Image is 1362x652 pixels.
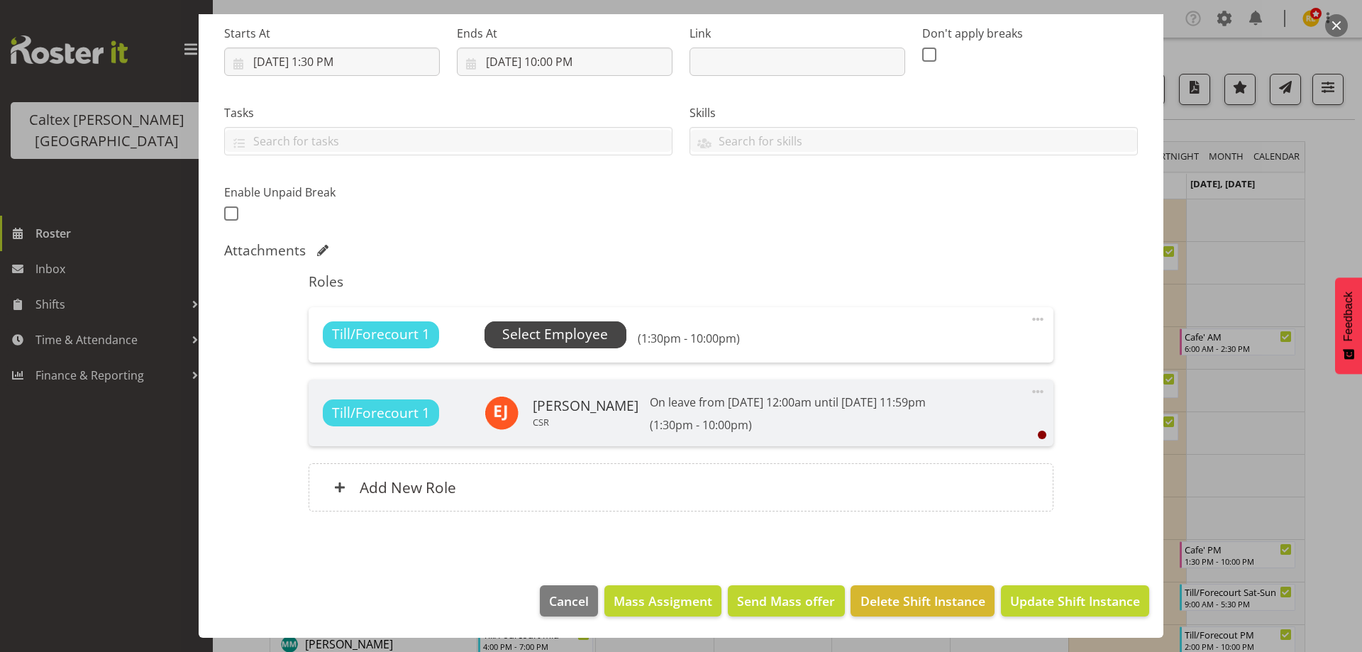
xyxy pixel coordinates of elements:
[502,324,608,345] span: Select Employee
[851,585,994,617] button: Delete Shift Instance
[360,478,456,497] h6: Add New Role
[604,585,721,617] button: Mass Assigment
[332,324,430,345] span: Till/Forecourt 1
[1038,431,1046,439] div: User is clocked out
[690,130,1137,152] input: Search for skills
[225,130,672,152] input: Search for tasks
[1010,592,1140,610] span: Update Shift Instance
[224,48,440,76] input: Click to select...
[224,184,440,201] label: Enable Unpaid Break
[549,592,589,610] span: Cancel
[614,592,712,610] span: Mass Assigment
[309,273,1053,290] h5: Roles
[485,396,519,430] img: erin-johns10957.jpg
[224,242,306,259] h5: Attachments
[860,592,985,610] span: Delete Shift Instance
[457,25,672,42] label: Ends At
[1342,292,1355,341] span: Feedback
[690,25,905,42] label: Link
[922,25,1138,42] label: Don't apply breaks
[332,403,430,424] span: Till/Forecourt 1
[457,48,672,76] input: Click to select...
[533,398,638,414] h6: [PERSON_NAME]
[638,331,740,346] h6: (1:30pm - 10:00pm)
[737,592,835,610] span: Send Mass offer
[728,585,844,617] button: Send Mass offer
[650,418,926,432] h6: (1:30pm - 10:00pm)
[650,394,926,411] p: On leave from [DATE] 12:00am until [DATE] 11:59pm
[224,104,672,121] label: Tasks
[540,585,598,617] button: Cancel
[224,25,440,42] label: Starts At
[1335,277,1362,374] button: Feedback - Show survey
[533,416,638,428] p: CSR
[1001,585,1149,617] button: Update Shift Instance
[690,104,1138,121] label: Skills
